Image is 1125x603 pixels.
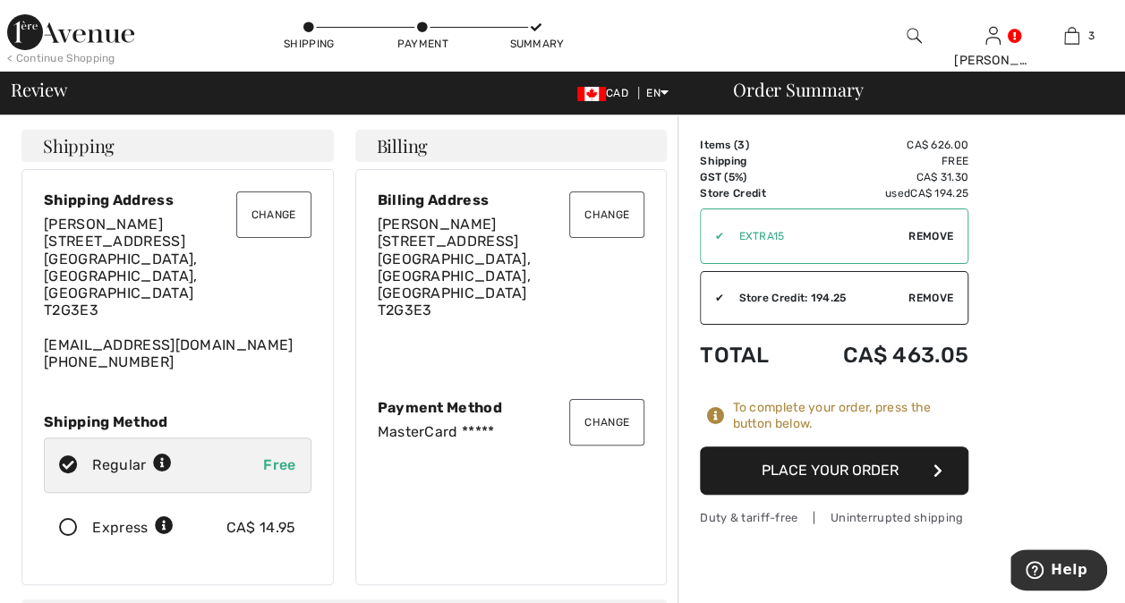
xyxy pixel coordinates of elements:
[44,413,311,430] div: Shipping Method
[908,290,953,306] span: Remove
[1064,25,1079,47] img: My Bag
[796,137,968,153] td: CA$ 626.00
[377,137,428,155] span: Billing
[11,81,67,98] span: Review
[908,228,953,244] span: Remove
[701,228,724,244] div: ✔
[44,216,311,370] div: [EMAIL_ADDRESS][DOMAIN_NAME] [PHONE_NUMBER]
[44,216,163,233] span: [PERSON_NAME]
[282,36,336,52] div: Shipping
[796,169,968,185] td: CA$ 31.30
[1088,28,1095,44] span: 3
[724,290,908,306] div: Store Credit: 194.25
[226,517,296,539] div: CA$ 14.95
[724,209,908,263] input: Promo code
[985,27,1001,44] a: Sign In
[700,137,796,153] td: Items ( )
[737,139,745,151] span: 3
[378,399,645,416] div: Payment Method
[910,187,968,200] span: CA$ 194.25
[378,191,645,208] div: Billing Address
[796,153,968,169] td: Free
[263,456,295,473] span: Free
[796,185,968,201] td: used
[700,446,968,495] button: Place Your Order
[7,50,115,66] div: < Continue Shopping
[712,81,1114,98] div: Order Summary
[985,25,1001,47] img: My Info
[700,509,968,526] div: Duty & tariff-free | Uninterrupted shipping
[700,153,796,169] td: Shipping
[700,185,796,201] td: Store Credit
[700,325,796,386] td: Total
[954,51,1031,70] div: [PERSON_NAME]
[577,87,606,101] img: Canadian Dollar
[646,87,669,99] span: EN
[1010,549,1107,594] iframe: Opens a widget where you can find more information
[43,137,115,155] span: Shipping
[907,25,922,47] img: search the website
[796,325,968,386] td: CA$ 463.05
[378,216,497,233] span: [PERSON_NAME]
[44,233,197,318] span: [STREET_ADDRESS] [GEOGRAPHIC_DATA], [GEOGRAPHIC_DATA], [GEOGRAPHIC_DATA] T2G3E3
[44,191,311,208] div: Shipping Address
[732,400,968,432] div: To complete your order, press the button below.
[569,191,644,238] button: Change
[700,169,796,185] td: GST (5%)
[701,290,724,306] div: ✔
[378,233,531,318] span: [STREET_ADDRESS] [GEOGRAPHIC_DATA], [GEOGRAPHIC_DATA], [GEOGRAPHIC_DATA] T2G3E3
[236,191,311,238] button: Change
[92,517,174,539] div: Express
[7,14,134,50] img: 1ère Avenue
[577,87,635,99] span: CAD
[509,36,563,52] div: Summary
[1033,25,1110,47] a: 3
[396,36,449,52] div: Payment
[569,399,644,446] button: Change
[92,454,172,476] div: Regular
